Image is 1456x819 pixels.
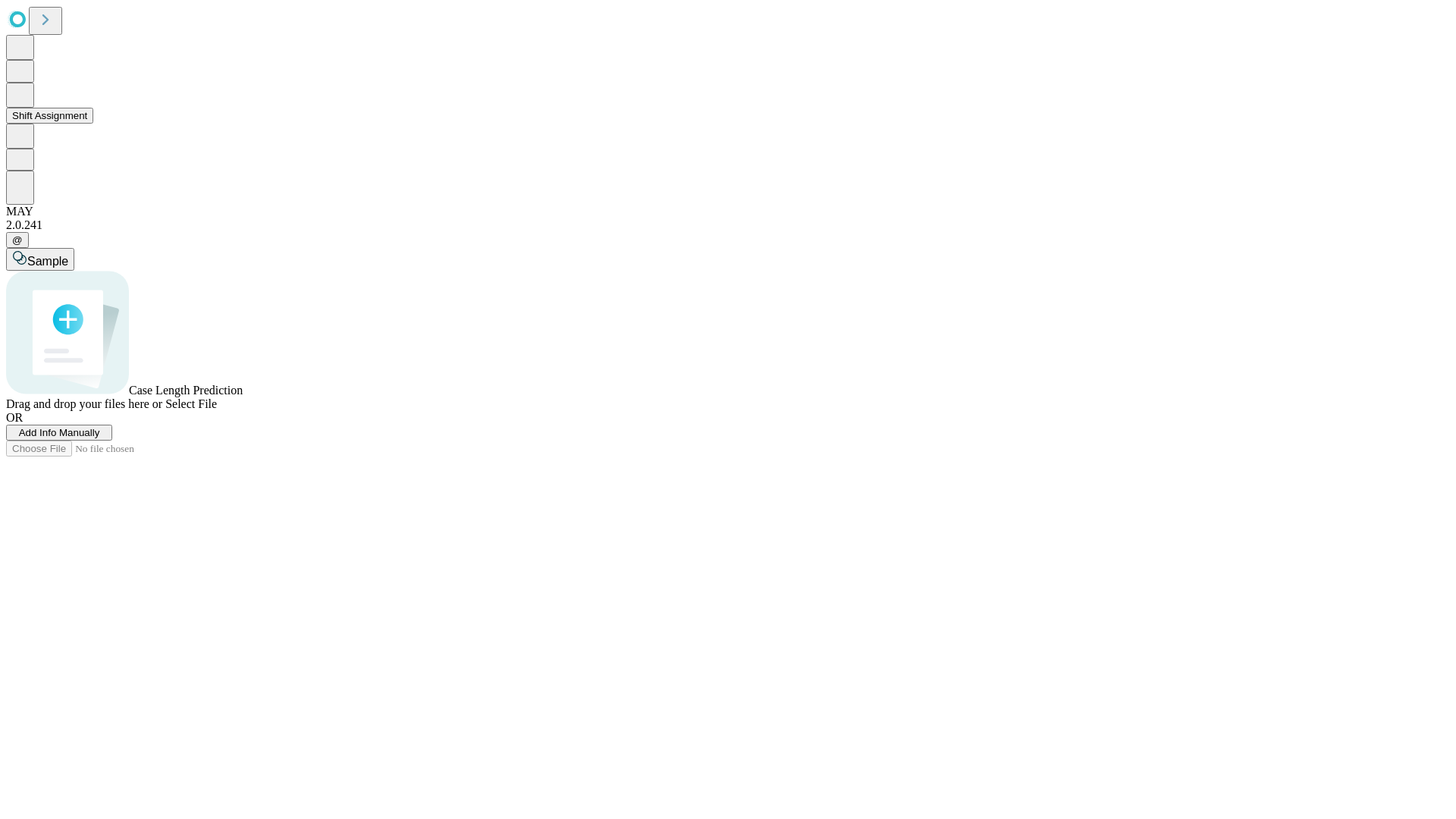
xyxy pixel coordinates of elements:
[6,218,1450,232] div: 2.0.241
[6,411,23,424] span: OR
[6,232,29,248] button: @
[165,397,217,410] span: Select File
[6,425,112,441] button: Add Info Manually
[6,248,74,271] button: Sample
[129,384,243,397] span: Case Length Prediction
[19,427,100,438] span: Add Info Manually
[27,255,68,268] span: Sample
[6,397,162,410] span: Drag and drop your files here or
[6,108,93,124] button: Shift Assignment
[12,234,23,246] span: @
[6,205,1450,218] div: MAY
